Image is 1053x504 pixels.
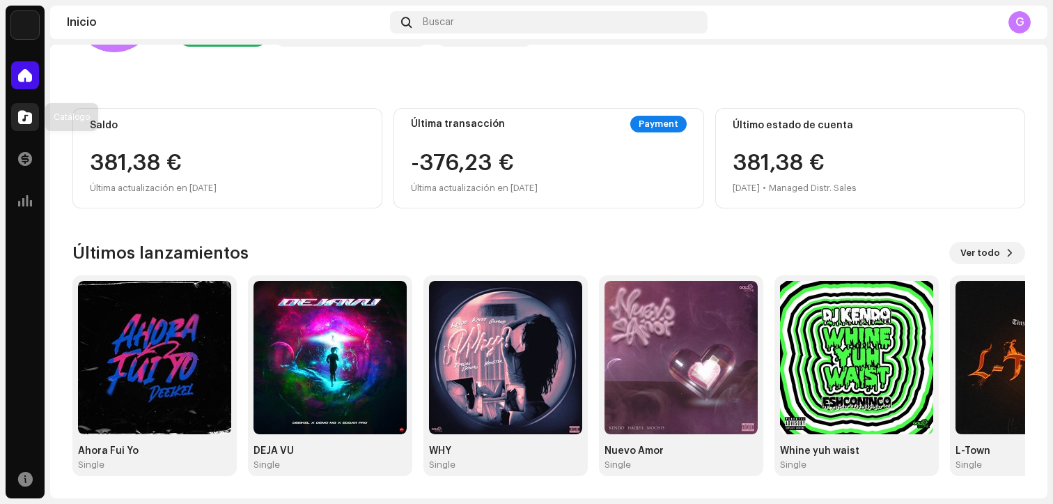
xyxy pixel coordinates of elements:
div: DEJA VU [253,445,407,457]
img: 29919372-b103-48f4-a6be-31b0cb91b61d [253,281,407,434]
re-o-card-value: Saldo [72,108,382,208]
re-o-card-value: Último estado de cuenta [715,108,1025,208]
button: Ver todo [949,242,1025,264]
span: Ver todo [960,239,1000,267]
div: Single [604,459,631,471]
img: 1ae52d6f-2ea8-46e9-ba24-f0e8c17b9ea9 [78,281,231,434]
div: Single [78,459,104,471]
div: WHY [429,445,582,457]
div: Managed Distr. Sales [769,180,857,197]
div: Payment [630,116,687,132]
span: Buscar [423,17,454,28]
div: Single [253,459,280,471]
img: 5e29a641-1ae3-4b80-ad70-366006cb4e74 [780,281,933,434]
div: Single [780,459,806,471]
div: Última transacción [411,119,505,130]
img: 297a105e-aa6c-4183-9ff4-27133c00f2e2 [11,11,39,39]
div: Última actualización en [DATE] [411,180,538,197]
div: Último estado de cuenta [733,120,1008,131]
div: Nuevo Amor [604,445,758,457]
div: • [763,180,766,197]
div: Saldo [90,120,365,131]
div: Inicio [67,17,384,28]
div: Última actualización en [DATE] [90,180,365,197]
div: Single [955,459,982,471]
h3: Últimos lanzamientos [72,242,249,264]
div: Ahora Fui Yo [78,445,231,457]
div: Single [429,459,455,471]
img: 1d45911b-fb9c-4748-a7ad-3d8f22e17e1c [429,281,582,434]
img: b47d9f6e-5ab1-4061-8c65-107b15a66eb3 [604,281,758,434]
div: [DATE] [733,180,760,197]
div: G [1008,11,1031,33]
div: Whine yuh waist [780,445,933,457]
